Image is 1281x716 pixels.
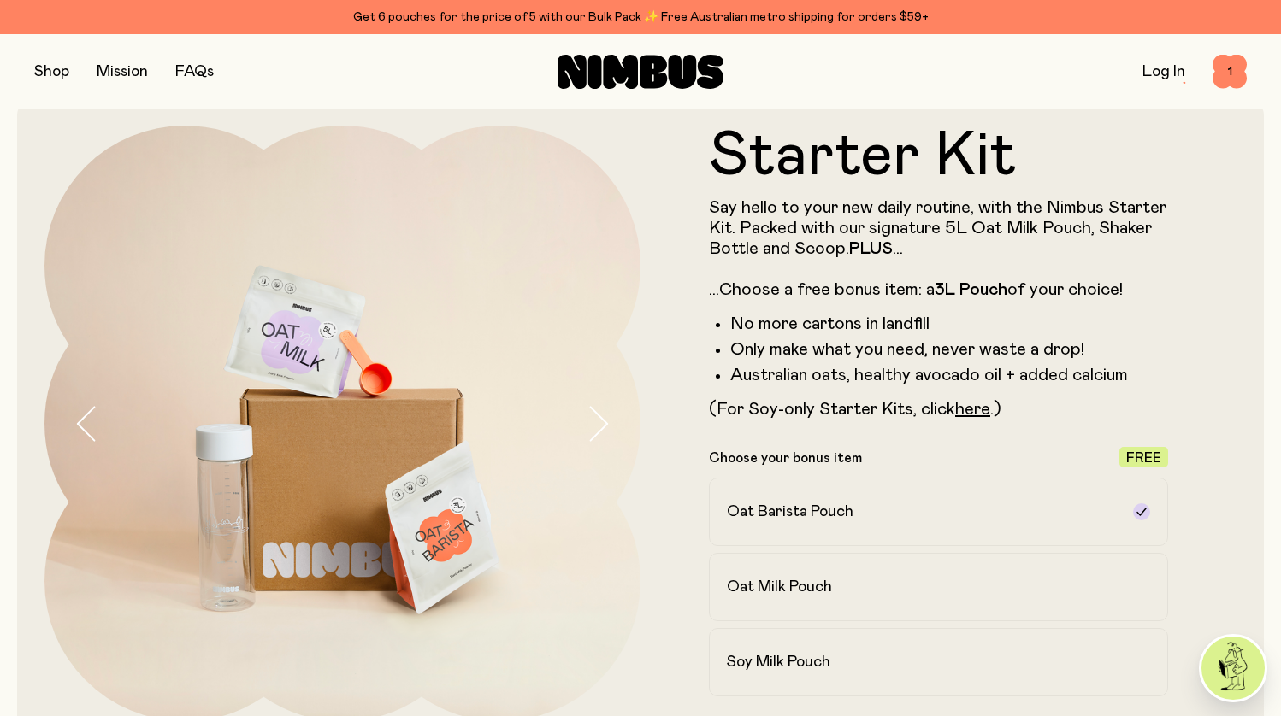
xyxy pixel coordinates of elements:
[97,64,148,79] a: Mission
[730,365,1168,385] li: Australian oats, healthy avocado oil + added calcium
[709,449,862,467] p: Choose your bonus item
[1142,64,1185,79] a: Log In
[709,399,1168,420] p: (For Soy-only Starter Kits, click .)
[959,281,1007,298] strong: Pouch
[175,64,214,79] a: FAQs
[709,126,1168,187] h1: Starter Kit
[709,197,1168,300] p: Say hello to your new daily routine, with the Nimbus Starter Kit. Packed with our signature 5L Oa...
[730,339,1168,360] li: Only make what you need, never waste a drop!
[955,401,990,418] a: here
[727,577,832,597] h2: Oat Milk Pouch
[727,502,853,522] h2: Oat Barista Pouch
[849,240,893,257] strong: PLUS
[1213,55,1247,89] button: 1
[935,281,955,298] strong: 3L
[730,314,1168,334] li: No more cartons in landfill
[1126,451,1161,465] span: Free
[34,7,1247,27] div: Get 6 pouches for the price of 5 with our Bulk Pack ✨ Free Australian metro shipping for orders $59+
[1201,637,1265,700] img: agent
[727,652,830,672] h2: Soy Milk Pouch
